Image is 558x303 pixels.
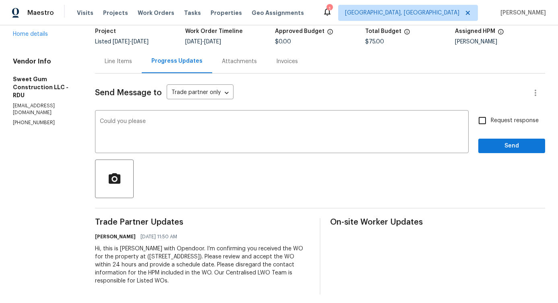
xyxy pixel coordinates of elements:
[132,39,149,45] span: [DATE]
[404,29,410,39] span: The total cost of line items that have been proposed by Opendoor. This sum includes line items th...
[455,29,495,34] h5: Assigned HPM
[95,29,116,34] h5: Project
[13,31,48,37] a: Home details
[77,9,93,17] span: Visits
[185,39,202,45] span: [DATE]
[252,9,304,17] span: Geo Assignments
[211,9,242,17] span: Properties
[13,57,76,66] h4: Vendor Info
[95,218,310,226] span: Trade Partner Updates
[95,89,162,97] span: Send Message to
[95,39,149,45] span: Listed
[185,29,243,34] h5: Work Order Timeline
[95,245,310,285] div: Hi, this is [PERSON_NAME] with Opendoor. I’m confirming you received the WO for the property at (...
[13,75,76,99] h5: Sweet Gum Construction LLC - RDU
[13,102,76,116] p: [EMAIL_ADDRESS][DOMAIN_NAME]
[497,9,546,17] span: [PERSON_NAME]
[100,119,464,147] textarea: Could you please
[365,39,384,45] span: $75.00
[204,39,221,45] span: [DATE]
[365,29,401,34] h5: Total Budget
[113,39,149,45] span: -
[185,39,221,45] span: -
[105,57,132,66] div: Line Items
[276,57,298,66] div: Invoices
[141,233,177,241] span: [DATE] 11:50 AM
[275,39,291,45] span: $0.00
[498,29,504,39] span: The hpm assigned to this work order.
[485,141,539,151] span: Send
[455,39,545,45] div: [PERSON_NAME]
[113,39,130,45] span: [DATE]
[138,9,174,17] span: Work Orders
[184,10,201,16] span: Tasks
[327,5,332,13] div: 1
[95,233,136,241] h6: [PERSON_NAME]
[13,119,76,126] p: [PHONE_NUMBER]
[275,29,324,34] h5: Approved Budget
[345,9,459,17] span: [GEOGRAPHIC_DATA], [GEOGRAPHIC_DATA]
[491,117,539,125] span: Request response
[330,218,545,226] span: On-site Worker Updates
[327,29,333,39] span: The total cost of line items that have been approved by both Opendoor and the Trade Partner. This...
[478,139,545,154] button: Send
[103,9,128,17] span: Projects
[151,57,203,65] div: Progress Updates
[222,57,257,66] div: Attachments
[167,86,234,100] div: Trade partner only
[27,9,54,17] span: Maestro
